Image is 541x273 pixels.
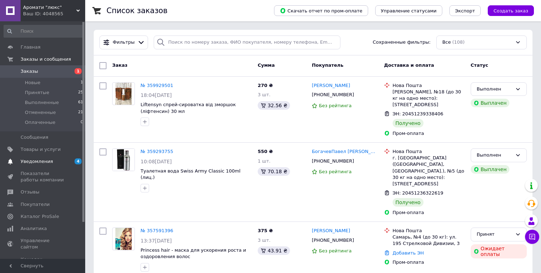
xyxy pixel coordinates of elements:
[310,236,355,245] div: [PHONE_NUMBER]
[23,11,85,17] div: Ваш ID: 4048565
[21,44,40,50] span: Главная
[21,56,71,62] span: Заказы и сообщения
[141,228,173,233] a: № 357591396
[258,149,273,154] span: 550 ₴
[21,170,66,183] span: Показатели работы компании
[442,39,451,46] span: Все
[393,130,465,137] div: Пром-оплата
[141,83,173,88] a: № 359929501
[21,256,66,269] span: Кошелек компании
[112,62,127,68] span: Заказ
[258,101,290,110] div: 32.56 ₴
[141,247,246,260] a: Princess hair - маска для ускорения роста и оздоровления волос
[21,213,59,220] span: Каталог ProSale
[81,119,83,126] span: 0
[258,62,275,68] span: Сумма
[312,82,350,89] a: [PERSON_NAME]
[493,8,528,13] span: Создать заказ
[319,248,351,253] span: Без рейтинга
[141,168,240,180] a: Туалетная вода Swiss Army Classic 100ml (лиц.)
[381,8,437,13] span: Управление статусами
[258,167,290,176] div: 70.18 ₴
[112,148,135,171] a: Фото товару
[106,6,168,15] h1: Список заказов
[154,36,340,49] input: Поиск по номеру заказа, ФИО покупателя, номеру телефона, Email, номеру накладной
[393,89,465,108] div: [PERSON_NAME], №18 (до 30 кг на одно место): [STREET_ADDRESS]
[393,250,424,256] a: Добавить ЭН
[393,234,465,247] div: Самарь, №4 (до 30 кг): ул. 195 Стрелковой Дивизии, 3
[258,246,290,255] div: 43.91 ₴
[25,109,56,116] span: Отмененные
[21,237,66,250] span: Управление сайтом
[141,92,172,98] span: 18:04[DATE]
[471,165,509,174] div: Выплачен
[471,99,509,107] div: Выплачен
[310,157,355,166] div: [PHONE_NUMBER]
[25,89,49,96] span: Принятые
[310,90,355,99] div: [PHONE_NUMBER]
[393,190,443,196] span: ЭН: 20451236322619
[525,230,539,244] button: Чат с покупателем
[141,159,172,164] span: 10:08[DATE]
[393,228,465,234] div: Нова Пошта
[319,103,351,108] span: Без рейтинга
[312,148,378,155] a: БогачевПавел [PERSON_NAME]
[81,80,83,86] span: 1
[78,89,83,96] span: 25
[471,244,527,258] div: Ожидает оплаты
[21,134,48,141] span: Сообщения
[115,228,131,250] img: Фото товару
[113,149,135,171] img: Фото товару
[384,62,434,68] span: Доставка и оплата
[471,62,488,68] span: Статус
[112,82,135,105] a: Фото товару
[455,8,475,13] span: Экспорт
[25,119,55,126] span: Оплаченные
[449,5,481,16] button: Экспорт
[393,111,443,116] span: ЭН: 20451239338406
[319,169,351,174] span: Без рейтинга
[25,80,40,86] span: Новые
[312,228,350,234] a: [PERSON_NAME]
[21,146,61,153] span: Товары и услуги
[274,5,368,16] button: Скачать отчет по пром-оплате
[21,158,53,165] span: Уведомления
[21,225,47,232] span: Аналитика
[21,68,38,75] span: Заказы
[393,155,465,187] div: г. [GEOGRAPHIC_DATA] ([GEOGRAPHIC_DATA], [GEOGRAPHIC_DATA].), №5 (до 30 кг на одно место): [STREE...
[373,39,431,46] span: Сохраненные фильтры:
[477,152,512,159] div: Выполнен
[258,83,273,88] span: 270 ₴
[477,86,512,93] div: Выполнен
[25,99,59,106] span: Выполненные
[115,83,131,105] img: Фото товару
[258,228,273,233] span: 375 ₴
[21,189,39,195] span: Отзывы
[21,201,50,208] span: Покупатели
[393,209,465,216] div: Пром-оплата
[4,25,84,38] input: Поиск
[75,158,82,164] span: 4
[78,99,83,106] span: 61
[75,68,82,74] span: 1
[112,228,135,250] a: Фото товару
[141,149,173,154] a: № 359293755
[481,8,534,13] a: Создать заказ
[78,109,83,116] span: 21
[393,198,423,207] div: Получено
[280,7,362,14] span: Скачать отчет по пром-оплате
[375,5,442,16] button: Управление статусами
[258,92,270,97] span: 3 шт.
[393,119,423,127] div: Получено
[258,237,270,243] span: 3 шт.
[141,102,236,114] a: Liftensyn спрей-сироватка від зморшок (ліфтенсин) 30 мл
[258,158,270,164] span: 1 шт.
[393,259,465,266] div: Пром-оплата
[393,148,465,155] div: Нова Пошта
[393,82,465,89] div: Нова Пошта
[312,62,343,68] span: Покупатель
[141,238,172,244] span: 13:37[DATE]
